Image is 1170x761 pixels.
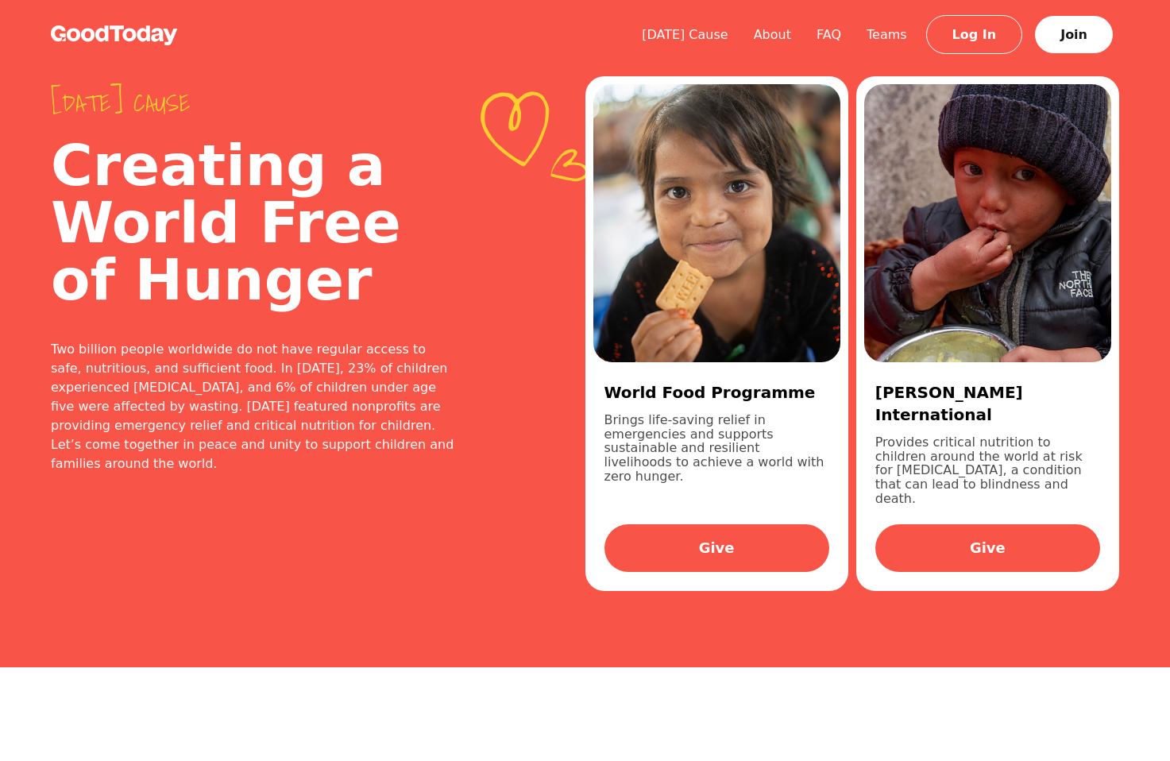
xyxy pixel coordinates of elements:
h2: Creating a World Free of Hunger [51,137,458,308]
img: 5e38d6fe-b86b-4823-a8d6-d2602635f71b.jpg [593,84,840,362]
a: FAQ [804,27,854,42]
span: [DATE] cause [51,89,458,118]
a: Give [604,524,829,572]
p: Brings life-saving relief in emergencies and supports sustainable and resilient livelihoods to ac... [604,413,829,505]
a: Give [875,524,1100,572]
a: About [741,27,804,42]
a: [DATE] Cause [629,27,741,42]
a: Teams [854,27,920,42]
p: Provides critical nutrition to children around the world at risk for [MEDICAL_DATA], a condition ... [875,435,1100,505]
h3: [PERSON_NAME] International [875,381,1100,426]
img: b6448a51-d3e7-4761-af6b-7b3080abc15e.jpg [864,84,1111,362]
a: Log In [926,15,1023,54]
h3: World Food Programme [604,381,829,404]
div: Two billion people worldwide do not have regular access to safe, nutritious, and sufficient food.... [51,340,458,473]
img: GoodToday [51,25,178,45]
a: Join [1035,16,1113,53]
